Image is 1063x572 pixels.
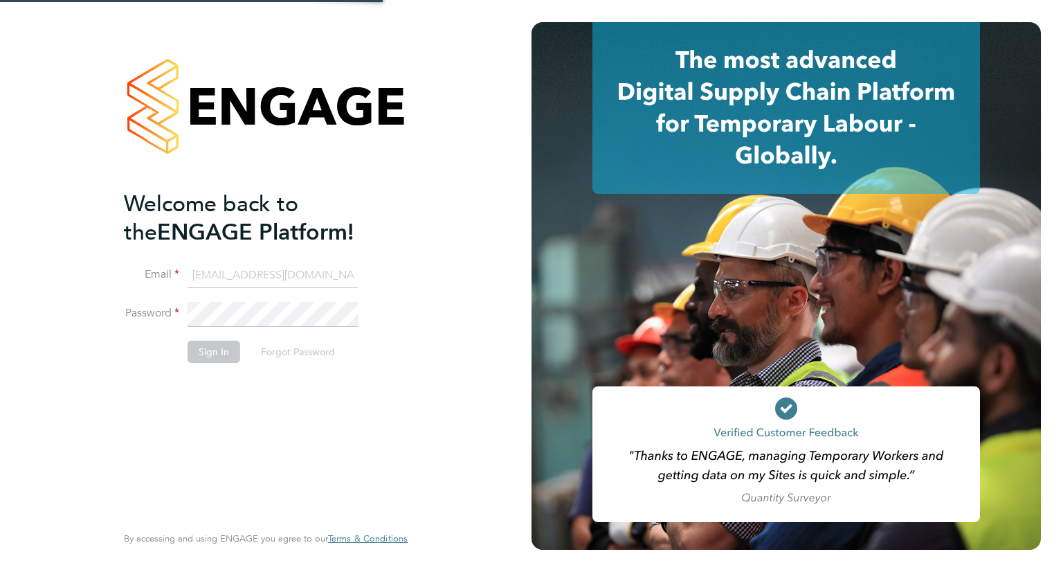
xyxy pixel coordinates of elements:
[124,267,179,282] label: Email
[188,341,240,363] button: Sign In
[188,263,358,288] input: Enter your work email...
[250,341,346,363] button: Forgot Password
[124,190,298,246] span: Welcome back to the
[124,533,408,544] span: By accessing and using ENGAGE you agree to our
[124,190,394,247] h2: ENGAGE Platform!
[328,533,408,544] a: Terms & Conditions
[328,533,408,544] span: Terms & Conditions
[124,306,179,321] label: Password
